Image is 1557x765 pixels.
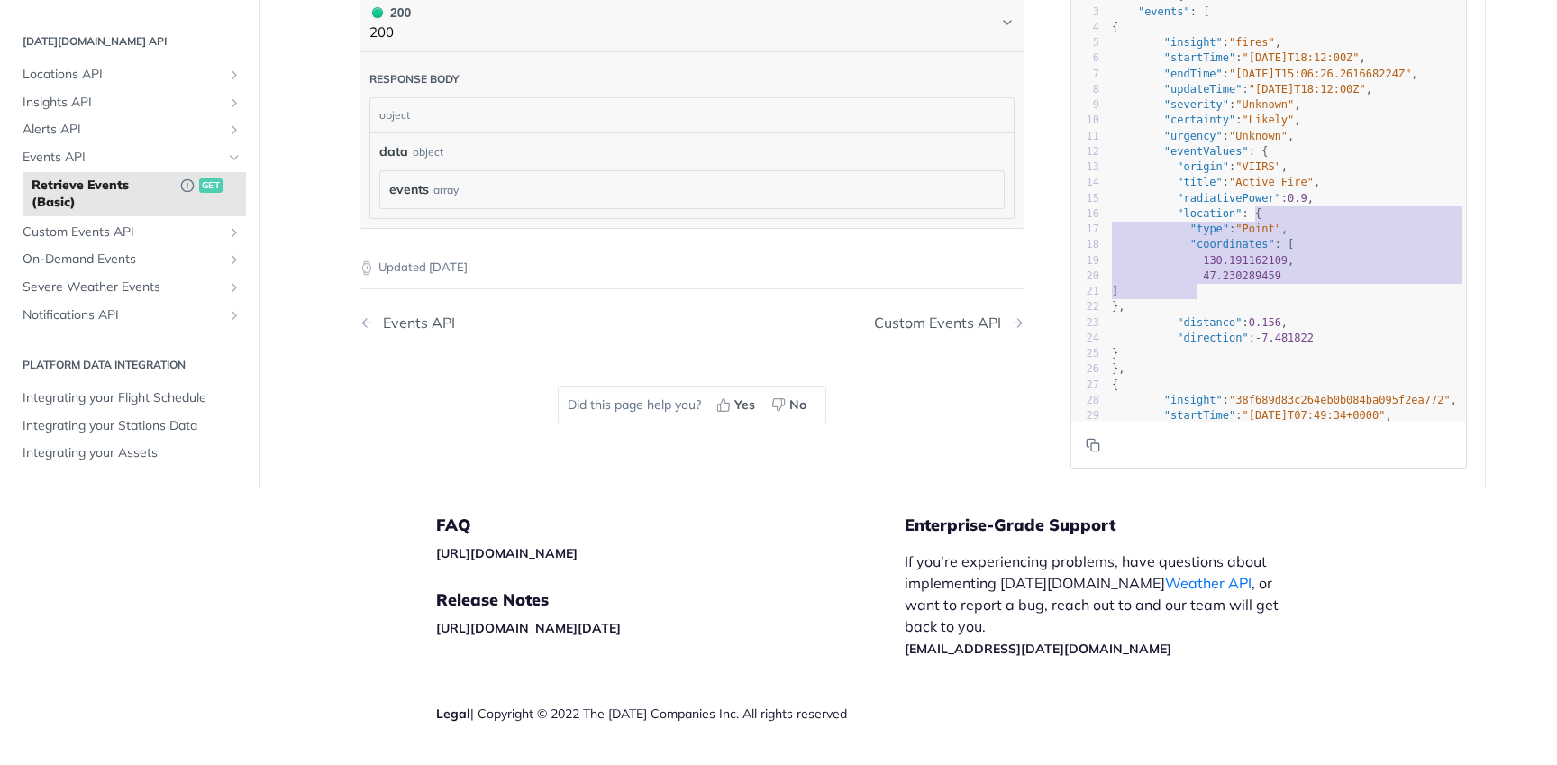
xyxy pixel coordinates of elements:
[1229,394,1451,406] span: "38f689d83c264eb0b084ba095f2ea772"
[1071,159,1099,175] div: 13
[14,219,246,246] a: Custom Events APIShow subpages for Custom Events API
[360,314,644,332] a: Previous Page: Events API
[765,391,816,418] button: No
[1112,51,1366,64] span: : ,
[1112,21,1118,33] span: {
[1261,332,1314,344] span: 7.481822
[1112,176,1320,188] span: : ,
[1255,332,1261,344] span: -
[14,385,246,412] a: Integrating your Flight Schedule
[1071,206,1099,222] div: 16
[1112,36,1281,49] span: : ,
[370,98,1009,132] div: object
[1071,144,1099,159] div: 12
[1177,192,1281,205] span: "radiativePower"
[1000,15,1015,30] svg: Chevron
[1164,83,1243,96] span: "updateTime"
[1112,83,1372,96] span: : ,
[1112,378,1118,391] span: {
[1112,5,1209,18] span: : [
[1164,130,1223,142] span: "urgency"
[1112,238,1294,250] span: : [
[1112,285,1118,297] span: ]
[1071,129,1099,144] div: 11
[227,225,241,240] button: Show subpages for Custom Events API
[227,123,241,137] button: Show subpages for Alerts API
[1071,82,1099,97] div: 8
[1112,254,1294,267] span: ,
[874,314,1010,332] div: Custom Events API
[1164,98,1229,111] span: "severity"
[23,223,223,241] span: Custom Events API
[1071,253,1099,269] div: 19
[1071,67,1099,82] div: 7
[1112,332,1314,344] span: :
[1164,51,1235,64] span: "startTime"
[905,515,1326,536] h5: Enterprise-Grade Support
[1112,409,1392,422] span: : ,
[1112,362,1125,375] span: },
[23,149,223,167] span: Events API
[1071,35,1099,50] div: 5
[1071,97,1099,113] div: 9
[369,3,411,23] div: 200
[14,61,246,88] a: Locations APIShow subpages for Locations API
[1243,409,1386,422] span: "[DATE]T07:49:34+0000"
[14,33,246,50] h2: [DATE][DOMAIN_NAME] API
[734,396,755,414] span: Yes
[14,116,246,143] a: Alerts APIShow subpages for Alerts API
[433,182,459,198] div: array
[369,23,411,43] p: 200
[23,172,246,216] a: Retrieve Events (Basic)Deprecated Endpointget
[1177,332,1248,344] span: "direction"
[1243,51,1360,64] span: "[DATE]T18:12:00Z"
[1080,432,1106,459] button: Copy to clipboard
[1235,98,1294,111] span: "Unknown"
[1112,114,1301,126] span: : ,
[413,144,443,160] div: object
[1164,409,1235,422] span: "startTime"
[374,314,455,332] div: Events API
[1177,160,1229,173] span: "origin"
[1071,378,1099,393] div: 27
[23,306,223,324] span: Notifications API
[1235,160,1281,173] span: "VIIRS"
[1203,269,1281,282] span: 47.230289459
[23,444,241,462] span: Integrating your Assets
[1112,223,1288,235] span: : ,
[369,71,460,87] div: Response body
[1112,68,1418,80] span: : ,
[1071,331,1099,346] div: 24
[227,96,241,110] button: Show subpages for Insights API
[1138,5,1190,18] span: "events"
[1071,175,1099,190] div: 14
[1112,145,1269,158] span: : {
[789,396,806,414] span: No
[389,180,429,199] span: events
[558,386,826,423] div: Did this page help you?
[1164,394,1223,406] span: "insight"
[180,177,195,196] button: Deprecated Endpoint
[1243,114,1295,126] span: "Likely"
[1071,113,1099,128] div: 10
[1112,316,1288,329] span: : ,
[436,620,621,636] a: [URL][DOMAIN_NAME][DATE]
[1249,83,1366,96] span: "[DATE]T18:12:00Z"
[14,357,246,373] h2: Platform DATA integration
[1112,98,1301,111] span: : ,
[23,94,223,112] span: Insights API
[1229,36,1275,49] span: "fires"
[1071,5,1099,20] div: 3
[1177,316,1242,329] span: "distance"
[23,121,223,139] span: Alerts API
[1071,237,1099,252] div: 18
[1071,393,1099,408] div: 28
[1164,68,1223,80] span: "endTime"
[199,178,223,193] span: get
[1071,269,1099,284] div: 20
[379,142,408,161] span: data
[1229,176,1314,188] span: "Active Fire"
[1071,408,1099,423] div: 29
[1203,254,1288,267] span: 130.191162109
[1164,114,1235,126] span: "certainty"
